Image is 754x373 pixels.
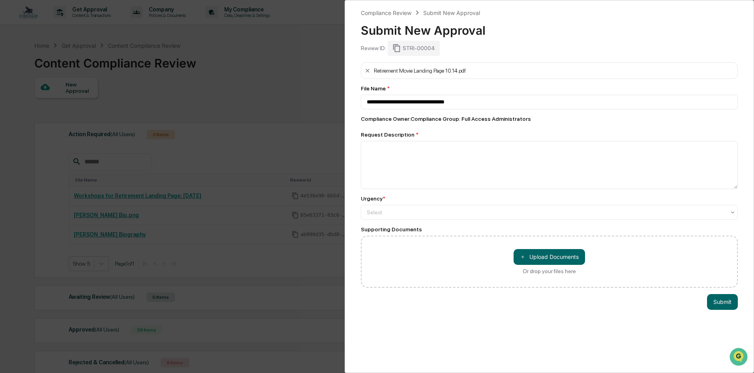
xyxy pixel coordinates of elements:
[361,131,738,138] div: Request Description
[8,115,14,122] div: 🔎
[8,100,14,107] div: 🖐️
[65,99,98,107] span: Attestations
[57,100,64,107] div: 🗄️
[388,41,440,56] div: STRI-00004
[27,68,100,75] div: We're available if you need us!
[729,347,750,368] iframe: Open customer support
[361,45,386,51] div: Review ID:
[423,9,480,16] div: Submit New Approval
[361,195,385,202] div: Urgency
[707,294,738,310] button: Submit
[523,268,576,274] div: Or drop your files here
[79,134,96,140] span: Pylon
[16,99,51,107] span: Preclearance
[8,17,144,29] p: How can we help?
[54,96,101,111] a: 🗄️Attestations
[361,9,411,16] div: Compliance Review
[5,111,53,126] a: 🔎Data Lookup
[374,67,466,74] div: Retirement Movie Landing Page 10.14.pdf
[5,96,54,111] a: 🖐️Preclearance
[134,63,144,72] button: Start new chat
[520,253,525,261] span: ＋
[361,226,738,232] div: Supporting Documents
[514,249,585,265] button: Or drop your files here
[361,116,738,122] div: Compliance Owner : Compliance Group: Full Access Administrators
[361,17,738,37] div: Submit New Approval
[16,114,50,122] span: Data Lookup
[56,133,96,140] a: Powered byPylon
[8,60,22,75] img: 1746055101610-c473b297-6a78-478c-a979-82029cc54cd1
[27,60,129,68] div: Start new chat
[361,85,738,92] div: File Name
